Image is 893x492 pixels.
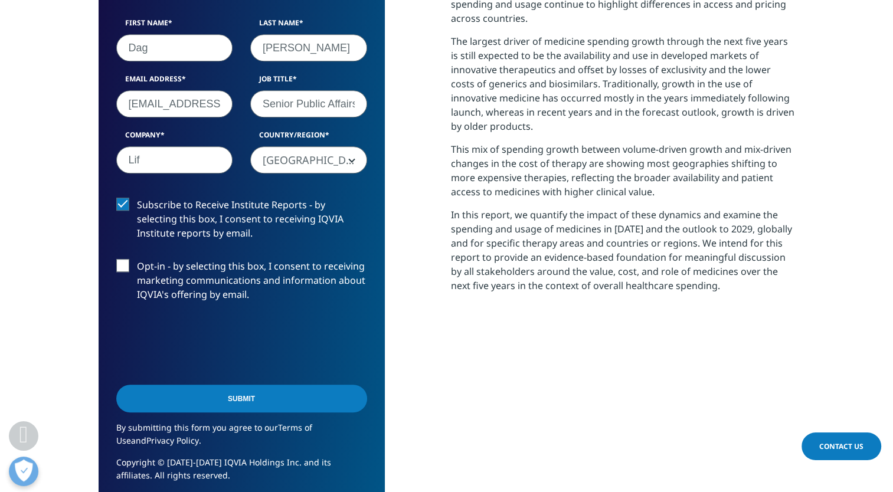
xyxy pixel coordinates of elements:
[451,142,795,208] p: This mix of spending growth between volume-driven growth and mix-driven changes in the cost of th...
[250,74,367,90] label: Job Title
[116,456,367,491] p: Copyright © [DATE]-[DATE] IQVIA Holdings Inc. and its affiliates. All rights reserved.
[116,18,233,34] label: First Name
[250,146,367,173] span: Sweden
[802,432,881,460] a: Contact Us
[250,130,367,146] label: Country/Region
[116,385,367,412] input: Submit
[451,208,795,301] p: In this report, we quantify the impact of these dynamics and examine the spending and usage of me...
[116,259,367,308] label: Opt-in - by selecting this box, I consent to receiving marketing communications and information a...
[116,421,367,456] p: By submitting this form you agree to our and .
[116,198,367,247] label: Subscribe to Receive Institute Reports - by selecting this box, I consent to receiving IQVIA Inst...
[251,147,367,174] span: Sweden
[9,457,38,486] button: Öppna preferenser
[819,441,863,451] span: Contact Us
[116,130,233,146] label: Company
[250,18,367,34] label: Last Name
[146,435,199,446] a: Privacy Policy
[116,320,296,366] iframe: reCAPTCHA
[116,74,233,90] label: Email Address
[451,34,795,142] p: The largest driver of medicine spending growth through the next five years is still expected to b...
